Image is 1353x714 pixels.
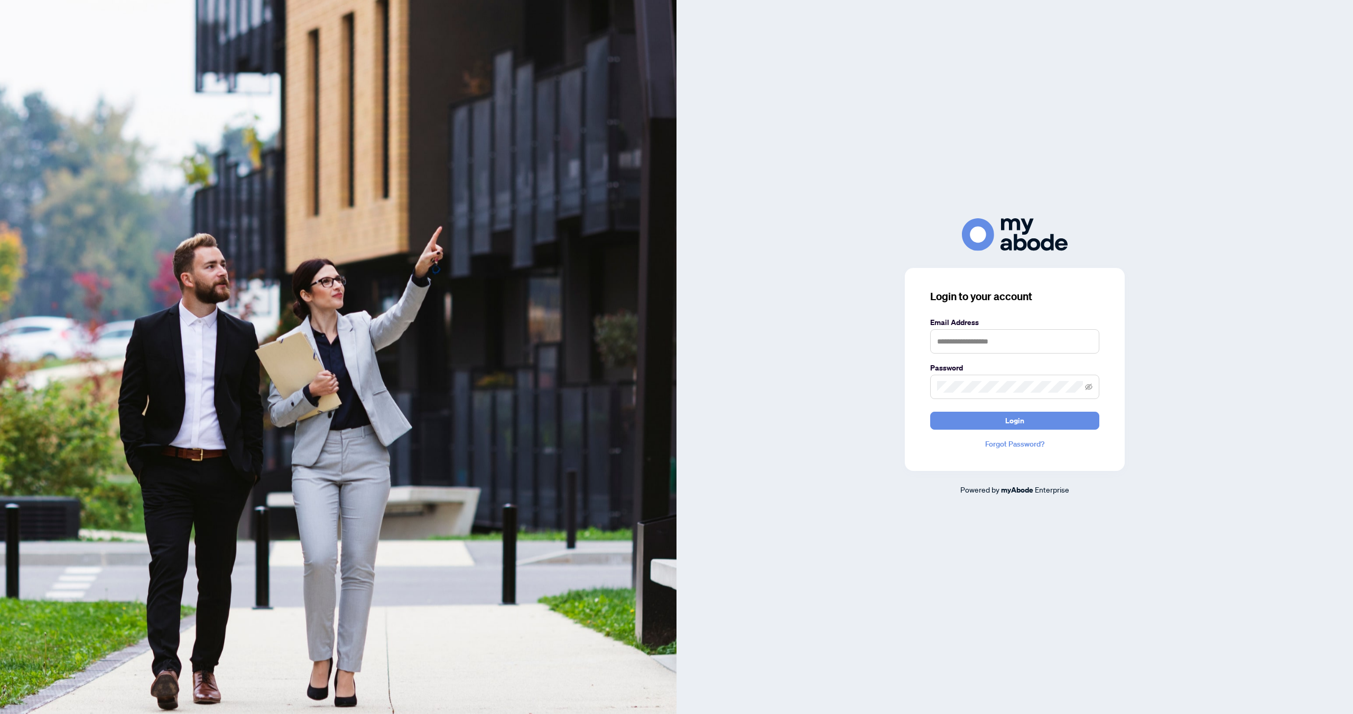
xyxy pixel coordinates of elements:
span: Powered by [960,485,999,494]
span: Login [1005,412,1024,429]
button: Login [930,412,1099,430]
img: ma-logo [962,218,1068,251]
a: Forgot Password? [930,438,1099,450]
span: eye-invisible [1085,383,1092,391]
span: Enterprise [1035,485,1069,494]
label: Password [930,362,1099,374]
h3: Login to your account [930,289,1099,304]
label: Email Address [930,317,1099,328]
a: myAbode [1001,484,1033,496]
